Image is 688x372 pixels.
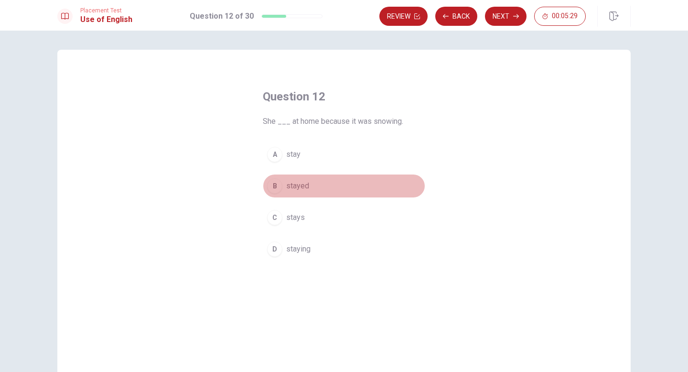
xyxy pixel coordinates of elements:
[267,178,282,194] div: B
[435,7,477,26] button: Back
[267,147,282,162] div: A
[80,14,132,25] h1: Use of English
[263,174,425,198] button: Bstayed
[267,210,282,225] div: C
[263,206,425,230] button: Cstays
[263,89,425,104] h4: Question 12
[286,212,305,223] span: stays
[263,237,425,261] button: Dstaying
[267,241,282,257] div: D
[379,7,428,26] button: Review
[534,7,586,26] button: 00:05:29
[263,142,425,166] button: Astay
[286,180,309,192] span: stayed
[485,7,527,26] button: Next
[286,243,311,255] span: staying
[190,11,254,22] h1: Question 12 of 30
[80,7,132,14] span: Placement Test
[263,116,425,127] span: She ___ at home because it was snowing.
[286,149,301,160] span: stay
[552,12,578,20] span: 00:05:29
